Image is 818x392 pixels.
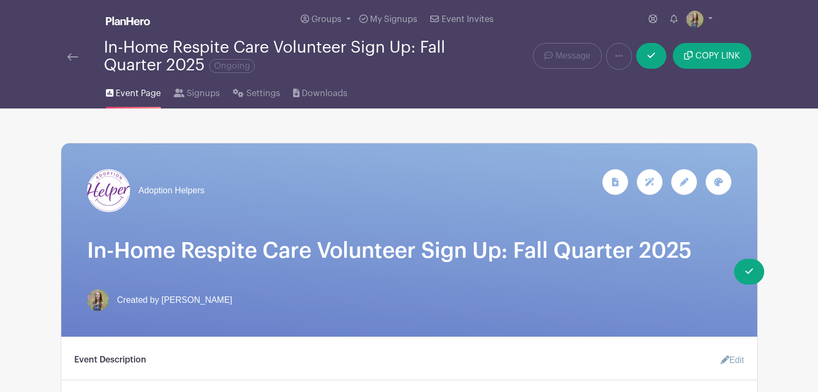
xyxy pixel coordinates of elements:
span: Event Invites [442,15,494,24]
img: IMG_0582.jpg [686,11,703,28]
span: COPY LINK [695,52,740,60]
span: Signups [187,87,220,100]
a: Adoption Helpers [87,169,205,212]
span: Message [556,49,591,62]
span: Ongoing [209,59,255,73]
span: Adoption Helpers [139,184,205,197]
span: Event Page [116,87,161,100]
a: Edit [712,350,744,371]
img: AH%20Logo%20Smile-Flat-RBG%20(1).jpg [87,169,130,212]
img: IMG_0582.jpg [87,289,109,311]
span: Created by [PERSON_NAME] [117,294,232,307]
a: Downloads [293,74,347,108]
span: Groups [311,15,342,24]
img: logo_white-6c42ec7e38ccf1d336a20a19083b03d10ae64f83f12c07503d8b9e83406b4c7d.svg [106,17,150,25]
button: COPY LINK [673,43,751,69]
a: Event Page [106,74,161,108]
span: My Signups [370,15,417,24]
span: Settings [246,87,280,100]
span: Downloads [302,87,347,100]
div: In-Home Respite Care Volunteer Sign Up: Fall Quarter 2025 [104,39,452,74]
h1: In-Home Respite Care Volunteer Sign Up: Fall Quarter 2025 [87,238,731,264]
h6: Event Description [74,355,146,365]
a: Signups [174,74,220,108]
img: back-arrow-29a5d9b10d5bd6ae65dc969a981735edf675c4d7a1fe02e03b50dbd4ba3cdb55.svg [67,53,78,61]
a: Message [533,43,601,69]
a: Settings [233,74,280,108]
